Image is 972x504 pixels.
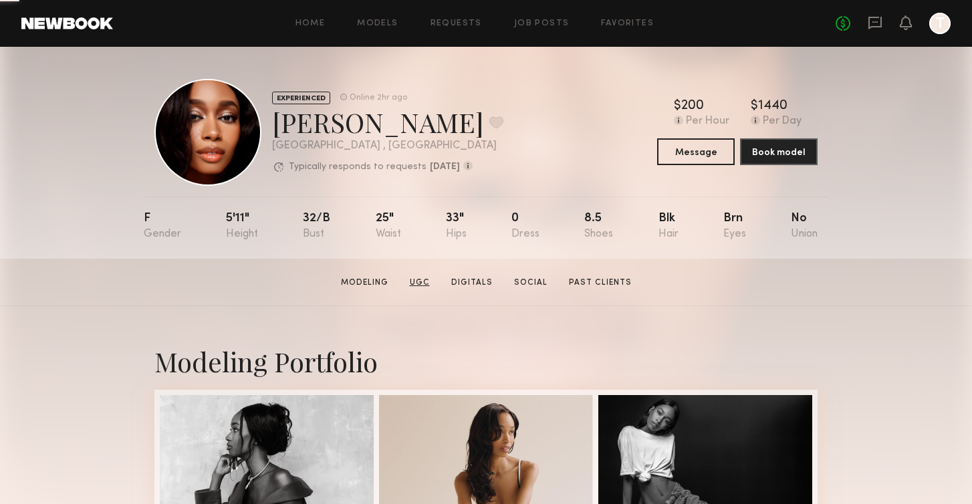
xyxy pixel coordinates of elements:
[681,100,704,113] div: 200
[514,19,570,28] a: Job Posts
[758,100,787,113] div: 1440
[336,277,394,289] a: Modeling
[303,213,330,240] div: 32/b
[511,213,539,240] div: 0
[674,100,681,113] div: $
[357,19,398,28] a: Models
[763,116,802,128] div: Per Day
[272,92,330,104] div: EXPERIENCED
[929,13,951,34] a: T
[431,19,482,28] a: Requests
[446,277,498,289] a: Digitals
[601,19,654,28] a: Favorites
[272,140,503,152] div: [GEOGRAPHIC_DATA] , [GEOGRAPHIC_DATA]
[658,213,679,240] div: Blk
[723,213,746,240] div: Brn
[272,104,503,140] div: [PERSON_NAME]
[430,162,460,172] b: [DATE]
[791,213,818,240] div: No
[751,100,758,113] div: $
[740,138,818,165] button: Book model
[446,213,467,240] div: 33"
[144,213,181,240] div: F
[509,277,553,289] a: Social
[154,344,818,379] div: Modeling Portfolio
[289,162,427,172] p: Typically responds to requests
[350,94,407,102] div: Online 2hr ago
[295,19,326,28] a: Home
[376,213,401,240] div: 25"
[686,116,729,128] div: Per Hour
[584,213,613,240] div: 8.5
[564,277,637,289] a: Past Clients
[657,138,735,165] button: Message
[226,213,258,240] div: 5'11"
[404,277,435,289] a: UGC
